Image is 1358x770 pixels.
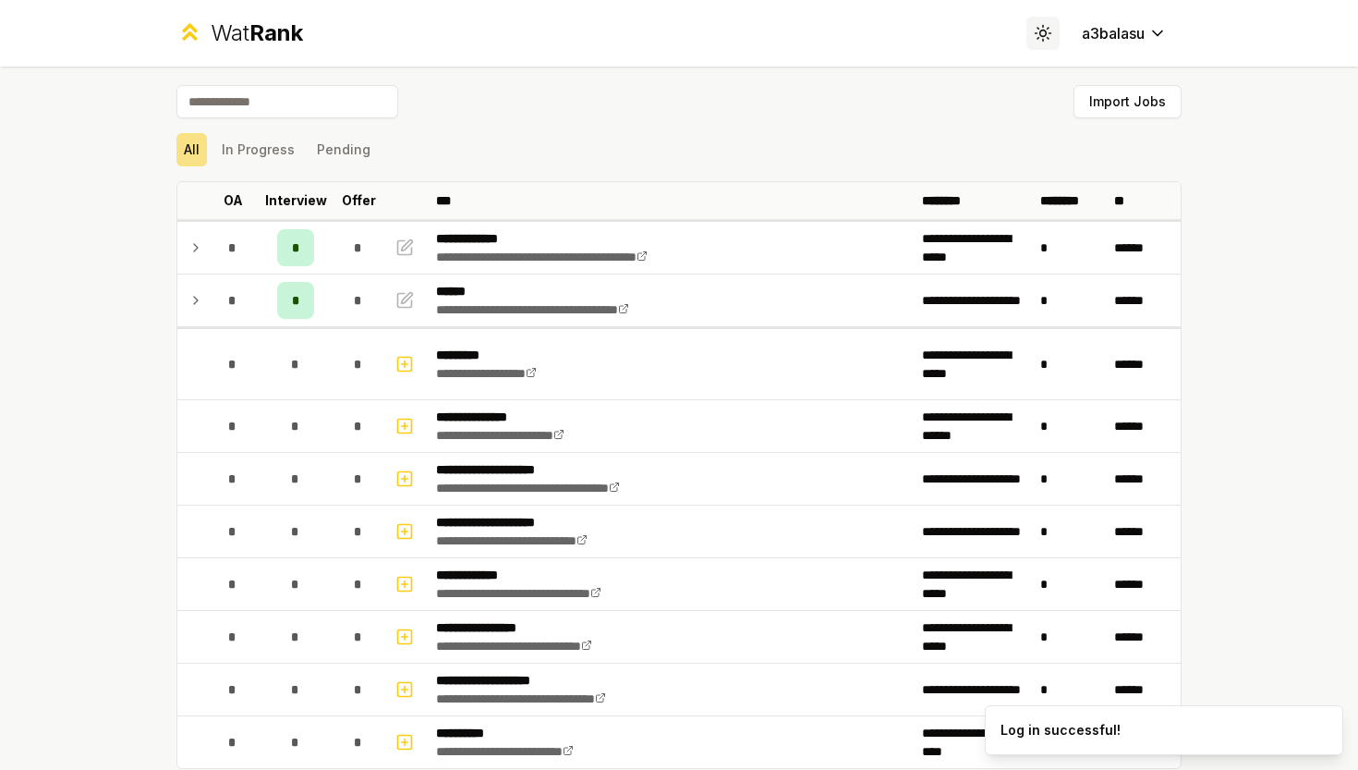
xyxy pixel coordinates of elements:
button: In Progress [214,133,302,166]
span: Rank [249,19,303,46]
button: Pending [309,133,378,166]
button: Import Jobs [1073,85,1182,118]
button: All [176,133,207,166]
button: a3balasu [1067,17,1182,50]
div: Log in successful! [1000,721,1121,739]
p: Offer [342,191,376,210]
p: Interview [265,191,327,210]
span: a3balasu [1082,22,1145,44]
a: WatRank [176,18,303,48]
div: Wat [211,18,303,48]
p: OA [224,191,243,210]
